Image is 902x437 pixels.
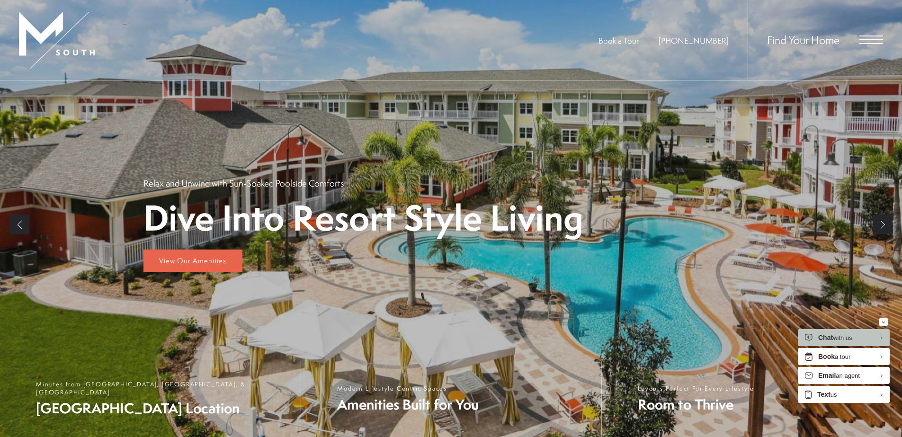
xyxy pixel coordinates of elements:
[9,214,29,234] a: Previous
[638,384,754,392] span: Layouts Perfect For Every Lifestyle
[638,395,754,414] span: Room to Thrive
[659,35,729,46] span: [PHONE_NUMBER]
[159,256,226,266] span: View Our Amenities
[36,380,291,396] span: Minutes from [GEOGRAPHIC_DATA], [GEOGRAPHIC_DATA], & [GEOGRAPHIC_DATA]
[143,199,583,236] p: Dive Into Resort Style Living
[598,35,639,46] a: Book a Tour
[19,12,95,69] img: MSouth
[337,384,479,392] span: Modern Lifestyle Centric Spaces
[301,361,601,437] a: Modern Lifestyle Centric Spaces
[767,32,839,47] a: Find Your Home
[143,250,242,272] a: View Our Amenities
[601,361,902,437] a: Layouts Perfect For Every Lifestyle
[659,35,729,46] a: Call Us at 813-570-8014
[859,36,883,44] button: Open Menu
[143,177,344,189] p: Relax and Unwind with Sun-Soaked Poolside Comforts
[36,399,291,418] span: [GEOGRAPHIC_DATA] Location
[337,395,479,414] span: Amenities Built for You
[873,214,893,234] a: Next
